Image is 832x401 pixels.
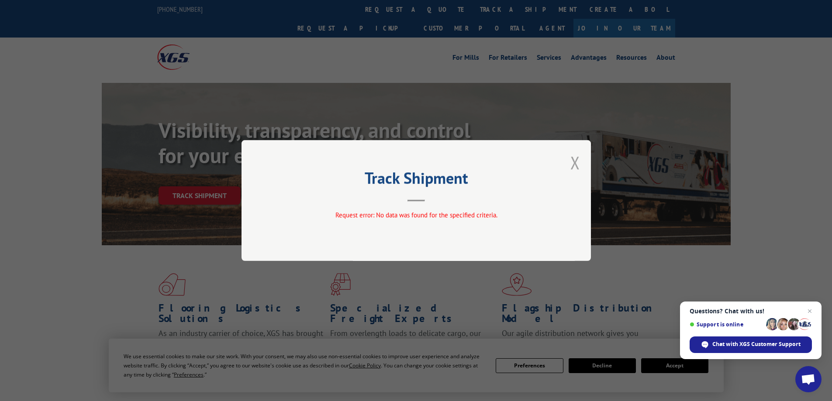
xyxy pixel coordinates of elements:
div: Open chat [795,366,822,392]
span: Request error: No data was found for the specified criteria. [335,211,497,219]
span: Questions? Chat with us! [690,308,812,315]
span: Support is online [690,321,763,328]
span: Close chat [804,306,815,316]
button: Close modal [570,151,580,174]
span: Chat with XGS Customer Support [712,340,801,348]
div: Chat with XGS Customer Support [690,336,812,353]
h2: Track Shipment [285,172,547,189]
